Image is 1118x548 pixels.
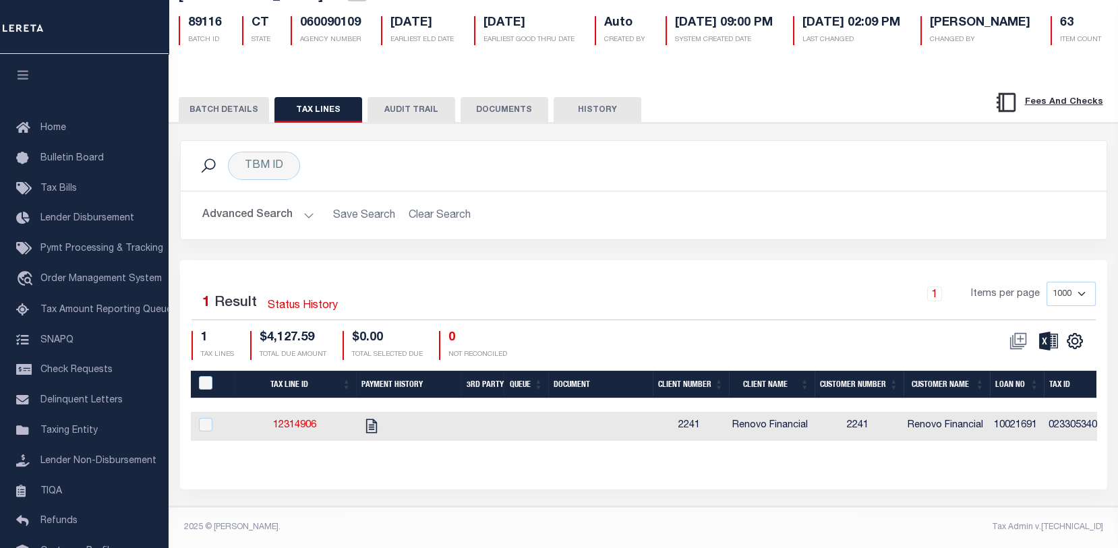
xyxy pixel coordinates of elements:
[300,35,361,45] p: AGENCY NUMBER
[554,97,641,123] button: HISTORY
[904,371,990,398] th: Customer Name: activate to sort column ascending
[989,88,1109,117] button: Fees And Checks
[202,296,210,310] span: 1
[274,97,362,123] button: TAX LINES
[268,298,338,314] a: Status History
[483,35,575,45] p: EARLIEST GOOD THRU DATE
[729,371,815,398] th: Client Name: activate to sort column ascending
[352,350,423,360] p: TOTAL SELECTED DUE
[390,16,454,31] h5: [DATE]
[260,331,326,346] h4: $4,127.59
[188,16,222,31] h5: 89116
[908,421,983,430] span: Renovo Financial
[448,331,507,346] h4: 0
[678,421,700,430] span: 2241
[179,97,269,123] button: BATCH DETAILS
[40,305,172,315] span: Tax Amount Reporting Queue
[40,123,66,133] span: Home
[214,293,257,314] label: Result
[40,335,73,344] span: SNAPQ
[40,154,104,163] span: Bulletin Board
[40,456,156,466] span: Lender Non-Disbursement
[971,287,1040,302] span: Items per page
[930,16,1030,31] h5: [PERSON_NAME]
[40,274,162,284] span: Order Management System
[604,16,645,31] h5: Auto
[356,371,461,398] th: Payment History
[40,396,123,405] span: Delinquent Letters
[461,97,548,123] button: DOCUMENTS
[273,421,316,430] a: 12314906
[990,371,1045,398] th: Loan No: activate to sort column ascending
[191,371,235,398] th: PayeePaymentBatchId
[989,412,1043,441] td: 10021691
[367,97,455,123] button: AUDIT TRAIL
[40,516,78,526] span: Refunds
[16,271,38,288] i: travel_explore
[40,365,113,375] span: Check Requests
[930,35,1030,45] p: CHANGED BY
[252,16,270,31] h5: CT
[188,35,222,45] p: BATCH ID
[604,35,645,45] p: CREATED BY
[461,371,504,398] th: 3rd Party
[1060,16,1101,31] h5: 63
[235,371,357,398] th: Tax Line ID: activate to sort column ascending
[40,244,163,253] span: Pymt Processing & Tracking
[252,35,270,45] p: STATE
[653,521,1103,533] div: Tax Admin v.[TECHNICAL_ID]
[548,371,653,398] th: Document
[40,426,98,435] span: Taxing Entity
[448,350,507,360] p: NOT RECONCILED
[300,16,361,31] h5: 060090109
[847,421,869,430] span: 2241
[802,35,900,45] p: LAST CHANGED
[802,16,900,31] h5: [DATE] 02:09 PM
[504,371,548,398] th: Queue: activate to sort column ascending
[675,16,773,31] h5: [DATE] 09:00 PM
[201,331,234,346] h4: 1
[483,16,575,31] h5: [DATE]
[260,350,326,360] p: TOTAL DUE AMOUNT
[815,371,904,398] th: Customer Number: activate to sort column ascending
[40,214,134,223] span: Lender Disbursement
[174,521,644,533] div: 2025 © [PERSON_NAME].
[202,202,314,229] button: Advanced Search
[40,486,62,495] span: TIQA
[675,35,773,45] p: SYSTEM CREATED DATE
[653,371,729,398] th: Client Number: activate to sort column ascending
[390,35,454,45] p: EARLIEST ELD DATE
[732,421,808,430] span: Renovo Financial
[352,331,423,346] h4: $0.00
[40,184,77,193] span: Tax Bills
[927,286,942,301] a: 1
[201,350,234,360] p: TAX LINES
[228,152,300,180] div: TBM ID
[1060,35,1101,45] p: ITEM COUNT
